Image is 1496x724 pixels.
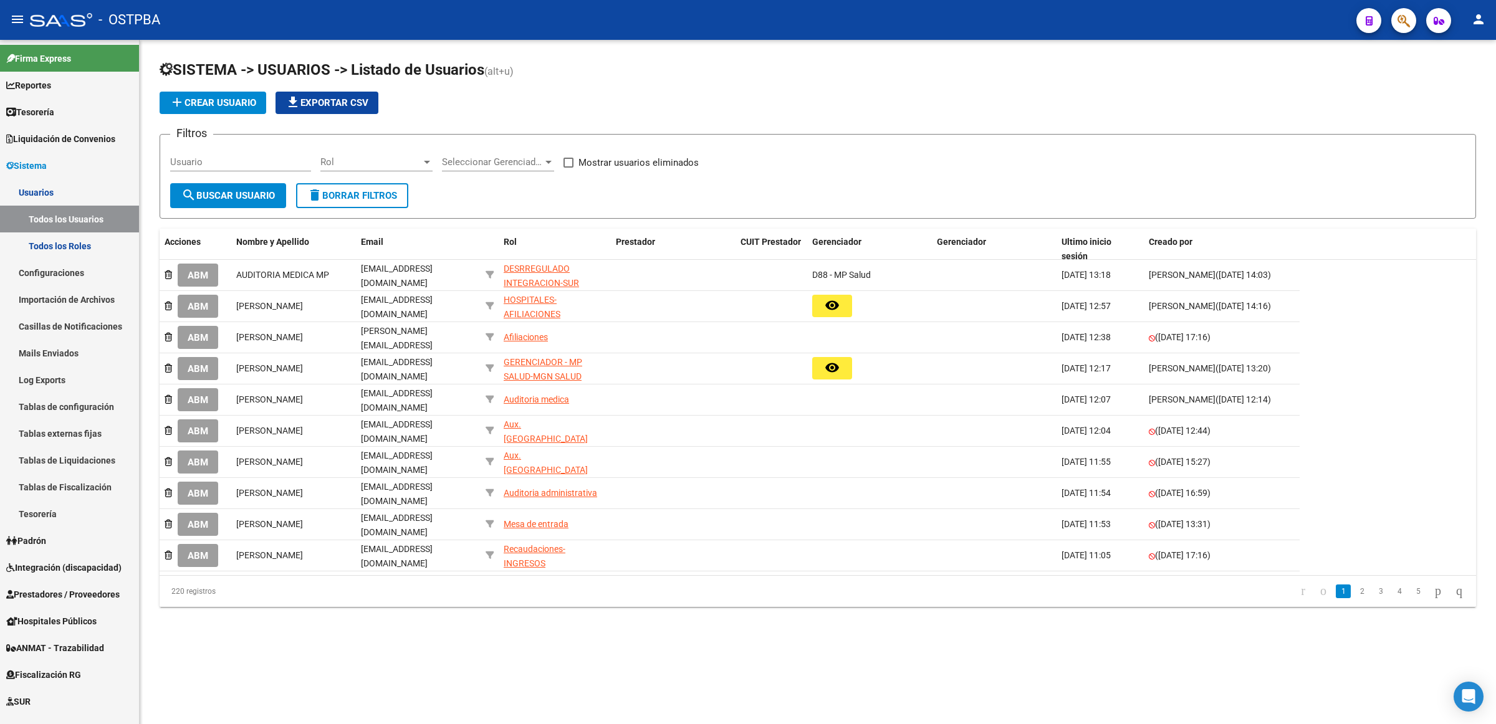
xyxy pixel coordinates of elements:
[1062,426,1111,436] span: [DATE] 12:04
[504,417,606,446] div: Aux. [GEOGRAPHIC_DATA]
[616,237,655,247] span: Prestador
[236,301,303,311] span: [PERSON_NAME]
[504,330,548,345] div: Afiliaciones
[188,270,208,281] span: ABM
[578,155,699,170] span: Mostrar usuarios eliminados
[504,542,606,571] div: Recaudaciones-INGRESOS
[1149,363,1215,373] span: [PERSON_NAME]
[320,156,421,168] span: Rol
[1062,519,1111,529] span: [DATE] 11:53
[178,450,218,474] button: ABM
[236,332,303,342] span: [PERSON_NAME]
[178,419,218,442] button: ABM
[188,550,208,561] span: ABM
[504,517,568,531] div: Mesa de entrada
[160,576,421,607] div: 220 registros
[1149,394,1215,404] span: [PERSON_NAME]
[160,229,231,270] datatable-header-cell: Acciones
[812,237,861,247] span: Gerenciador
[504,237,517,247] span: Rol
[1409,581,1427,602] li: page 5
[6,79,51,92] span: Reportes
[504,355,606,384] div: GERENCIADOR - MP SALUD-MGN SALUD
[1155,332,1211,342] span: ([DATE] 17:16)
[1149,237,1192,247] span: Creado por
[1450,584,1468,598] a: go to last page
[361,388,433,412] span: [EMAIL_ADDRESS][DOMAIN_NAME]
[1411,584,1426,598] a: 5
[1149,301,1215,311] span: [PERSON_NAME]
[170,125,213,142] h3: Filtros
[1215,270,1271,280] span: ([DATE] 14:03)
[812,270,871,280] span: D88 - MP Salud
[1155,457,1211,467] span: ([DATE] 15:27)
[188,426,208,437] span: ABM
[1373,584,1388,598] a: 3
[361,237,383,247] span: Email
[1155,519,1211,529] span: ([DATE] 13:31)
[1355,584,1369,598] a: 2
[1062,457,1111,467] span: [DATE] 11:55
[1144,229,1300,270] datatable-header-cell: Creado por
[361,326,433,364] span: [PERSON_NAME][EMAIL_ADDRESS][DOMAIN_NAME]
[236,488,303,498] span: [PERSON_NAME]
[1429,584,1447,598] a: go to next page
[484,65,514,77] span: (alt+u)
[178,482,218,505] button: ABM
[178,513,218,536] button: ABM
[937,237,986,247] span: Gerenciador
[504,293,606,335] div: HOSPITALES- AFILIACIONES INTEGRACION IGUALDAD
[361,419,433,444] span: [EMAIL_ADDRESS][DOMAIN_NAME]
[1315,584,1332,598] a: go to previous page
[1295,584,1311,598] a: go to first page
[236,363,303,373] span: [PERSON_NAME]
[1371,581,1390,602] li: page 3
[741,237,801,247] span: CUIT Prestador
[178,388,218,411] button: ABM
[188,457,208,468] span: ABM
[1392,584,1407,598] a: 4
[296,183,408,208] button: Borrar Filtros
[1336,584,1351,598] a: 1
[1334,581,1353,602] li: page 1
[1215,301,1271,311] span: ([DATE] 14:16)
[1215,363,1271,373] span: ([DATE] 13:20)
[188,488,208,499] span: ABM
[285,95,300,110] mat-icon: file_download
[1062,488,1111,498] span: [DATE] 11:54
[361,357,433,381] span: [EMAIL_ADDRESS][DOMAIN_NAME]
[6,641,104,655] span: ANMAT - Trazabilidad
[170,95,185,110] mat-icon: add
[236,237,309,247] span: Nombre y Apellido
[932,229,1057,270] datatable-header-cell: Gerenciador
[736,229,807,270] datatable-header-cell: CUIT Prestador
[361,450,433,475] span: [EMAIL_ADDRESS][DOMAIN_NAME]
[6,668,81,682] span: Fiscalización RG
[178,544,218,567] button: ABM
[188,301,208,312] span: ABM
[6,534,46,548] span: Padrón
[170,183,286,208] button: Buscar Usuario
[504,449,606,477] div: Aux. [GEOGRAPHIC_DATA]
[10,12,25,27] mat-icon: menu
[611,229,736,270] datatable-header-cell: Prestador
[442,156,543,168] span: Seleccionar Gerenciador
[1353,581,1371,602] li: page 2
[188,394,208,406] span: ABM
[1155,426,1211,436] span: ([DATE] 12:44)
[1215,394,1271,404] span: ([DATE] 12:14)
[188,363,208,374] span: ABM
[98,6,160,34] span: - OSTPBA
[807,229,932,270] datatable-header-cell: Gerenciador
[361,264,433,288] span: [EMAIL_ADDRESS][DOMAIN_NAME]
[188,519,208,530] span: ABM
[231,229,356,270] datatable-header-cell: Nombre y Apellido
[285,97,368,108] span: Exportar CSV
[1155,550,1211,560] span: ([DATE] 17:16)
[178,357,218,380] button: ABM
[1155,488,1211,498] span: ([DATE] 16:59)
[361,513,433,537] span: [EMAIL_ADDRESS][DOMAIN_NAME]
[499,229,611,270] datatable-header-cell: Rol
[1062,301,1111,311] span: [DATE] 12:57
[178,295,218,318] button: ABM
